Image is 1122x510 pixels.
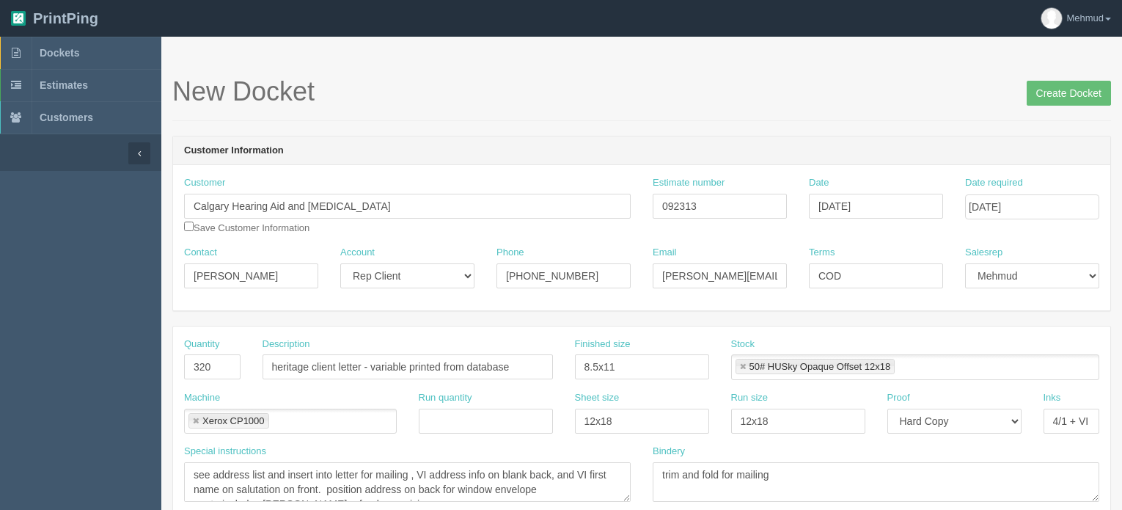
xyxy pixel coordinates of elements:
label: Estimate number [653,176,725,190]
input: Enter customer name [184,194,631,219]
header: Customer Information [173,136,1110,166]
label: Machine [184,391,220,405]
label: Email [653,246,677,260]
label: Salesrep [965,246,1002,260]
input: Create Docket [1027,81,1111,106]
img: logo-3e63b451c926e2ac314895c53de4908e5d424f24456219fb08d385ab2e579770.png [11,11,26,26]
label: Run quantity [419,391,472,405]
label: Special instructions [184,445,266,459]
span: Estimates [40,79,88,91]
span: Dockets [40,47,79,59]
span: Customers [40,112,93,123]
label: Contact [184,246,217,260]
label: Sheet size [575,391,620,405]
label: Stock [731,338,755,351]
label: Date [809,176,829,190]
h1: New Docket [172,77,1111,106]
label: Account [340,246,375,260]
label: Quantity [184,338,219,351]
label: Inks [1044,391,1061,405]
textarea: see address list and insert into letter for mailing , position for window envelope quote includes... [184,462,631,502]
div: Xerox CP1000 [202,416,265,426]
label: Description [263,338,310,351]
div: Save Customer Information [184,176,631,235]
label: Run size [731,391,769,405]
label: Date required [965,176,1023,190]
div: 50# HUSky Opaque Offset 12x18 [749,362,891,371]
label: Customer [184,176,225,190]
label: Bindery [653,445,685,459]
label: Phone [496,246,524,260]
textarea: trim and fold for mailing [653,462,1099,502]
label: Finished size [575,338,631,351]
label: Proof [887,391,910,405]
label: Terms [809,246,835,260]
img: avatar_default-7531ab5dedf162e01f1e0bb0964e6a185e93c5c22dfe317fb01d7f8cd2b1632c.jpg [1041,8,1062,29]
